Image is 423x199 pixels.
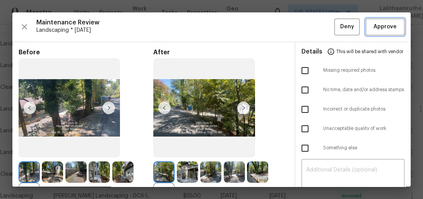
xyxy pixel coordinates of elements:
span: Unacceptable quality of work [323,125,405,132]
button: Approve [366,19,404,35]
span: Landscaping * [DATE] [36,26,334,34]
button: Deny [334,19,360,35]
div: Something else [295,138,411,158]
span: After [153,48,288,56]
img: right-chevron-button-url [237,102,250,114]
span: Incorrect or duplicate photos [323,106,405,112]
span: No time, date and/or address stamps [323,87,405,93]
img: left-chevron-button-url [24,102,36,114]
span: Something else [323,145,405,151]
div: No time, date and/or address stamps [295,80,411,100]
div: Unacceptable quality of work [295,119,411,138]
span: Details [301,42,322,61]
span: Maintenance Review [36,19,334,26]
span: This will be shared with vendor [336,42,403,61]
div: Missing required photos [295,61,411,80]
span: Deny [340,22,354,32]
img: left-chevron-button-url [158,102,171,114]
img: right-chevron-button-url [103,102,115,114]
span: Approve [373,22,397,32]
div: Incorrect or duplicate photos [295,100,411,119]
span: Before [19,48,153,56]
span: Missing required photos [323,67,405,74]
